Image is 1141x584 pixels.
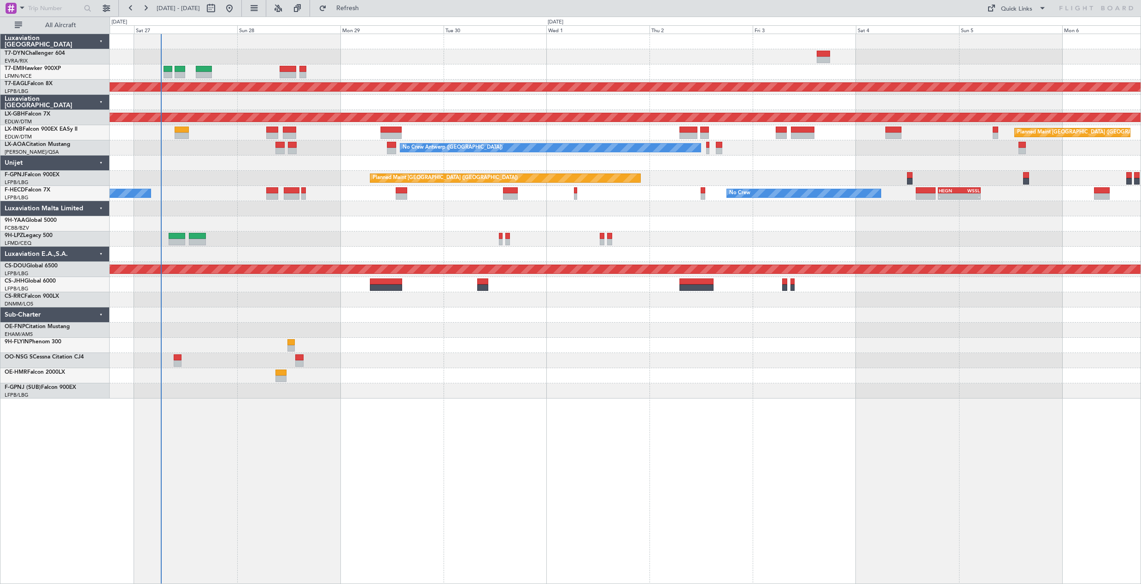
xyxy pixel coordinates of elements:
a: OE-FNPCitation Mustang [5,324,70,330]
button: All Aircraft [10,18,100,33]
div: Mon 29 [340,25,444,34]
span: [DATE] - [DATE] [157,4,200,12]
a: DNMM/LOS [5,301,33,307]
a: LFPB/LBG [5,88,29,95]
div: HEGN [939,188,959,193]
a: F-HECDFalcon 7X [5,187,50,193]
input: Trip Number [28,1,81,15]
span: OO-NSG S [5,354,33,360]
a: CS-DOUGlobal 6500 [5,263,58,269]
span: 9H-LPZ [5,233,23,238]
a: EDLW/DTM [5,118,32,125]
a: T7-DYNChallenger 604 [5,51,65,56]
div: [DATE] [111,18,127,26]
button: Refresh [315,1,370,16]
span: F-GPNJ [5,172,24,178]
span: All Aircraft [24,22,97,29]
span: LX-AOA [5,142,26,147]
span: F-HECD [5,187,25,193]
span: T7-EMI [5,66,23,71]
a: EHAM/AMS [5,331,33,338]
span: OE-HMR [5,370,27,375]
a: F-GPNJFalcon 900EX [5,172,59,178]
a: T7-EAGLFalcon 8X [5,81,53,87]
span: CS-DOU [5,263,26,269]
div: No Crew [729,186,750,200]
a: EVRA/RIX [5,58,28,64]
a: CS-JHHGlobal 6000 [5,278,56,284]
button: Quick Links [983,1,1051,16]
div: Sun 5 [959,25,1062,34]
span: 9H-FLYIN [5,339,29,345]
span: LX-GBH [5,111,25,117]
div: No Crew Antwerp ([GEOGRAPHIC_DATA]) [403,141,503,155]
a: [PERSON_NAME]/QSA [5,149,59,156]
a: LFPB/LBG [5,194,29,201]
div: Tue 30 [444,25,547,34]
div: [DATE] [548,18,563,26]
a: OE-HMRFalcon 2000LX [5,370,65,375]
a: LX-INBFalcon 900EX EASy II [5,127,77,132]
div: WSSL [960,188,980,193]
span: OE-FNP [5,324,25,330]
a: LX-GBHFalcon 7X [5,111,50,117]
a: LFPB/LBG [5,285,29,292]
a: CS-RRCFalcon 900LX [5,294,59,299]
span: CS-JHH [5,278,24,284]
div: Wed 1 [546,25,649,34]
div: Quick Links [1001,5,1032,14]
a: FCBB/BZV [5,225,29,231]
div: Sun 28 [237,25,340,34]
span: 9H-YAA [5,218,25,223]
a: 9H-YAAGlobal 5000 [5,218,57,223]
div: Sat 4 [856,25,959,34]
span: F-GPNJ (SUB) [5,385,41,390]
span: Refresh [328,5,367,12]
span: LX-INB [5,127,23,132]
div: Sat 27 [134,25,237,34]
span: CS-RRC [5,294,24,299]
a: LFPB/LBG [5,392,29,399]
a: LFMN/NCE [5,73,32,80]
a: 9H-FLYINPhenom 300 [5,339,61,345]
a: LFPB/LBG [5,270,29,277]
a: EDLW/DTM [5,133,32,140]
span: T7-EAGL [5,81,27,87]
a: F-GPNJ (SUB)Falcon 900EX [5,385,76,390]
a: OO-NSG SCessna Citation CJ4 [5,354,84,360]
div: Planned Maint [GEOGRAPHIC_DATA] ([GEOGRAPHIC_DATA]) [373,171,518,185]
a: LFPB/LBG [5,179,29,186]
a: 9H-LPZLegacy 500 [5,233,53,238]
a: LX-AOACitation Mustang [5,142,70,147]
a: T7-EMIHawker 900XP [5,66,61,71]
div: - [960,194,980,199]
div: Thu 2 [649,25,753,34]
div: Fri 3 [753,25,856,34]
div: - [939,194,959,199]
span: T7-DYN [5,51,25,56]
a: LFMD/CEQ [5,240,31,247]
